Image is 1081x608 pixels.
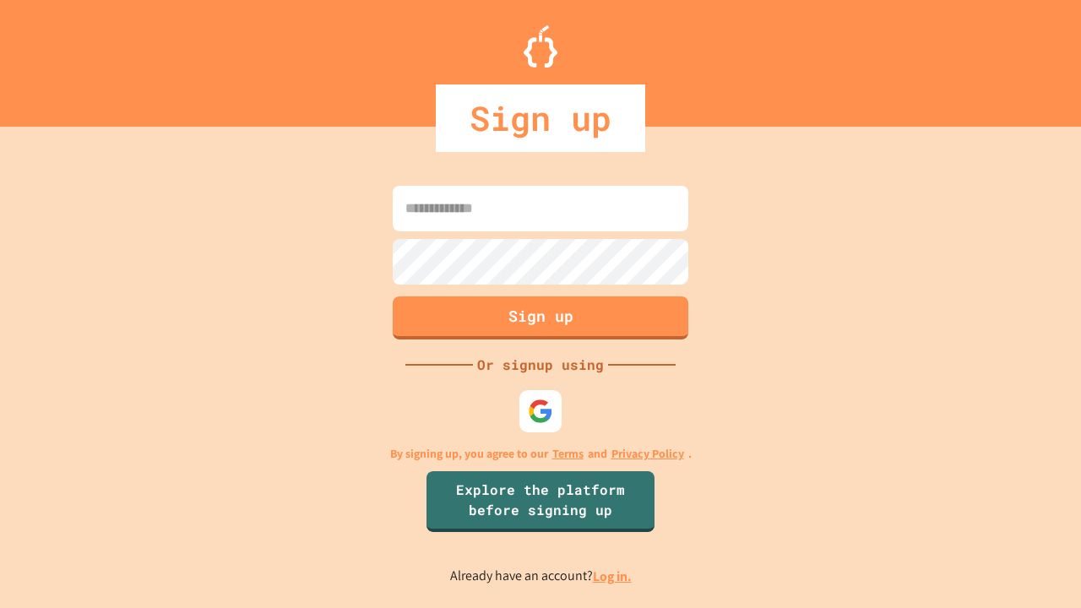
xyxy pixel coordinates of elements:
[450,566,632,587] p: Already have an account?
[524,25,557,68] img: Logo.svg
[393,296,688,339] button: Sign up
[426,471,655,532] a: Explore the platform before signing up
[593,567,632,585] a: Log in.
[473,355,608,375] div: Or signup using
[390,445,692,463] p: By signing up, you agree to our and .
[528,399,553,424] img: google-icon.svg
[611,445,684,463] a: Privacy Policy
[552,445,584,463] a: Terms
[436,84,645,152] div: Sign up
